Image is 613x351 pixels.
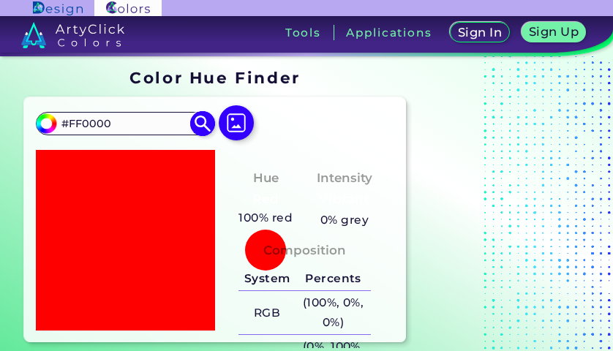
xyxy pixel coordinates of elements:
h5: Percents [296,267,371,291]
h3: Tools [285,27,321,38]
h4: Hue [253,167,279,189]
img: icon picture [219,105,254,140]
h4: Intensity [317,167,372,189]
h3: Vibrant [313,191,377,208]
h5: 100% red [233,208,298,227]
h5: (100%, 0%, 0%) [296,291,371,334]
h4: Composition [263,240,346,261]
h1: Color Hue Finder [129,67,300,88]
h3: Applications [346,27,432,38]
img: logo_artyclick_colors_white.svg [21,22,124,48]
a: Sign Up [524,23,582,42]
h5: 0% grey [320,211,369,230]
img: ArtyClick Design logo [33,1,82,15]
h3: Red [247,191,285,208]
img: icon search [189,111,215,137]
h5: RGB [238,301,296,325]
h5: Sign Up [531,26,576,37]
h5: System [238,267,296,291]
h5: Sign In [460,27,500,38]
input: type color.. [56,114,192,134]
a: Sign In [453,23,506,42]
